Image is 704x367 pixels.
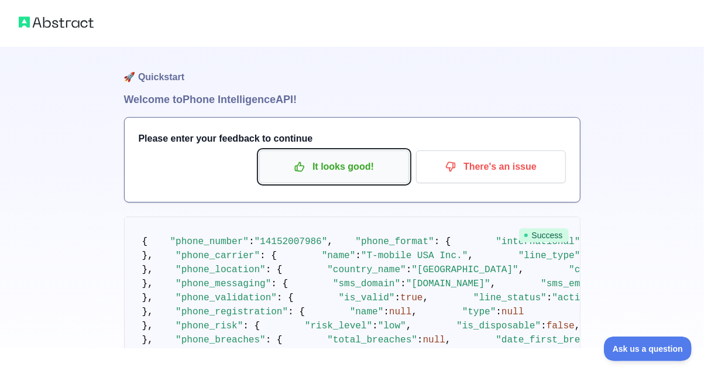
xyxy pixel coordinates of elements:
[383,307,389,317] span: :
[176,335,266,345] span: "phone_breaches"
[400,279,406,289] span: :
[518,251,581,261] span: "line_type"
[176,265,266,275] span: "phone_location"
[124,47,581,91] h1: 🚀 Quickstart
[277,293,294,303] span: : {
[255,236,328,247] span: "14152007986"
[496,307,502,317] span: :
[176,279,271,289] span: "phone_messaging"
[423,293,429,303] span: ,
[243,321,260,331] span: : {
[468,251,473,261] span: ,
[496,236,580,247] span: "international"
[569,265,647,275] span: "country_code"
[170,236,249,247] span: "phone_number"
[473,293,547,303] span: "line_status"
[305,321,372,331] span: "risk_level"
[541,321,547,331] span: :
[552,293,597,303] span: "active"
[176,251,260,261] span: "phone_carrier"
[361,251,468,261] span: "T-mobile USA Inc."
[378,321,406,331] span: "low"
[547,321,575,331] span: false
[333,279,400,289] span: "sms_domain"
[411,265,518,275] span: "[GEOGRAPHIC_DATA]"
[400,293,423,303] span: true
[288,307,305,317] span: : {
[327,236,333,247] span: ,
[266,335,283,345] span: : {
[575,321,581,331] span: ,
[327,335,417,345] span: "total_breaches"
[350,307,384,317] span: "name"
[411,307,417,317] span: ,
[445,335,451,345] span: ,
[139,132,566,146] h3: Please enter your feedback to continue
[389,307,411,317] span: null
[372,321,378,331] span: :
[490,279,496,289] span: ,
[176,321,243,331] span: "phone_risk"
[355,251,361,261] span: :
[355,236,434,247] span: "phone_format"
[249,236,255,247] span: :
[423,335,445,345] span: null
[462,307,496,317] span: "type"
[406,279,490,289] span: "[DOMAIN_NAME]"
[417,335,423,345] span: :
[19,14,94,30] img: Abstract logo
[604,337,692,361] iframe: Toggle Customer Support
[496,335,614,345] span: "date_first_breached"
[176,307,288,317] span: "phone_registration"
[406,265,412,275] span: :
[142,236,148,247] span: {
[327,265,406,275] span: "country_name"
[271,279,288,289] span: : {
[541,279,603,289] span: "sms_email"
[322,251,356,261] span: "name"
[176,293,277,303] span: "phone_validation"
[339,293,395,303] span: "is_valid"
[395,293,401,303] span: :
[124,91,581,108] h1: Welcome to Phone Intelligence API!
[502,307,524,317] span: null
[259,150,409,183] button: It looks good!
[547,293,552,303] span: :
[519,228,569,242] span: Success
[456,321,541,331] span: "is_disposable"
[518,265,524,275] span: ,
[406,321,412,331] span: ,
[425,157,557,177] p: There's an issue
[434,236,451,247] span: : {
[268,157,400,177] p: It looks good!
[416,150,566,183] button: There's an issue
[260,251,277,261] span: : {
[266,265,283,275] span: : {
